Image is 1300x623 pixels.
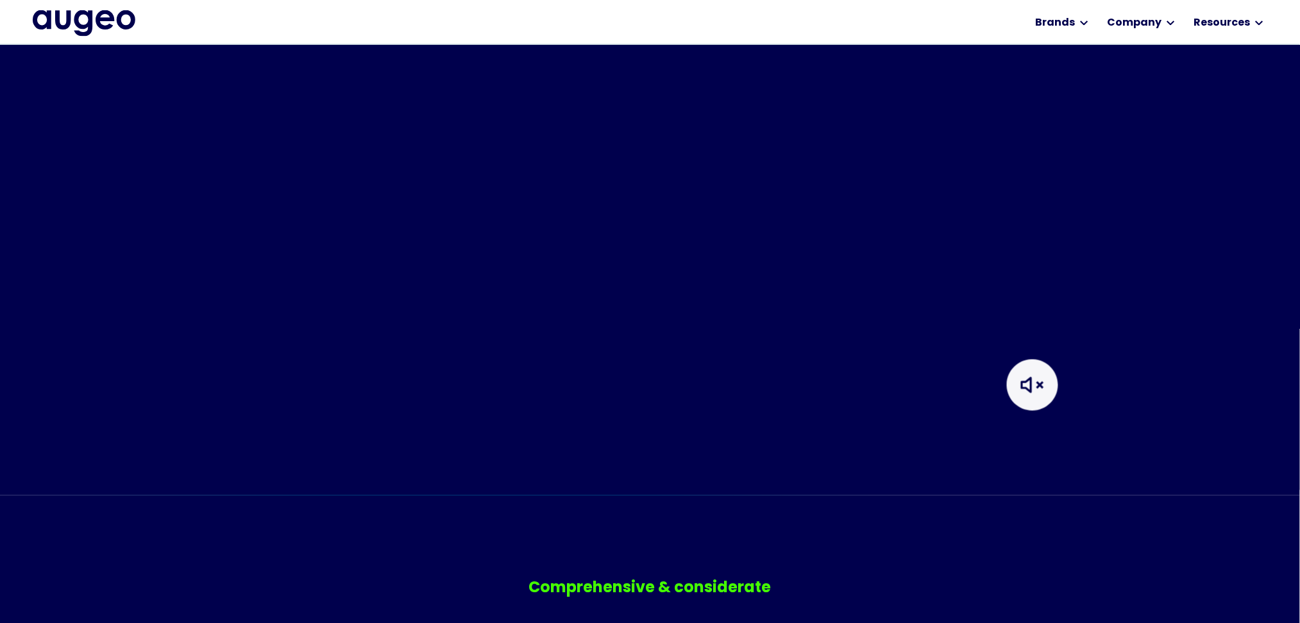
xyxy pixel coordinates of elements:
[33,10,135,36] img: Augeo's full logo in midnight blue.
[430,577,871,601] div: Comprehensive & considerate
[1194,15,1250,31] div: Resources
[33,10,135,36] a: home
[1035,15,1075,31] div: Brands
[1107,15,1161,31] div: Company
